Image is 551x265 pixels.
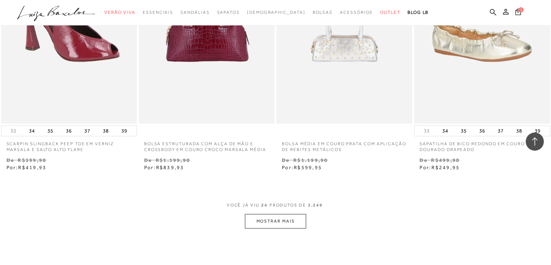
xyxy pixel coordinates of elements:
[440,126,450,136] button: 34
[513,8,523,18] button: 1
[419,157,427,163] small: De
[156,157,190,163] small: R$1.199,90
[104,6,135,19] a: categoryNavScreenReaderText
[139,136,275,153] a: BOLSA ESTRUTURADA COM ALÇA DE MÃO E CROSSBODY EM COURO CROCO MARSALA MÉDIA
[340,6,373,19] a: categoryNavScreenReaderText
[340,10,373,15] span: Acessórios
[1,136,137,153] a: SCARPIN SLINGBACK PEEP TOE EM VERNIZ MARSALA E SALTO ALTO FLARE
[533,126,543,136] button: 39
[45,126,55,136] button: 35
[7,157,14,163] small: De
[18,164,46,170] span: R$419,93
[144,164,184,170] span: Por:
[217,10,239,15] span: Sapatos
[180,6,209,19] a: categoryNavScreenReaderText
[408,6,429,19] a: BLOG LB
[143,10,173,15] span: Essenciais
[282,157,289,163] small: De
[496,126,506,136] button: 37
[261,203,268,208] span: 24
[422,127,432,134] button: 33
[414,136,550,153] a: SAPATILHA DE BICO REDONDO EM COURO DOURADO DRAPEADO
[282,164,322,170] span: Por:
[477,126,487,136] button: 36
[101,126,111,136] button: 38
[276,136,412,153] a: BOLSA MÉDIA EM COURO PRATA COM APLICAÇÃO DE REBITES METÁLICOS
[245,214,306,228] button: MOSTRAR MAIS
[247,6,305,19] a: noSubCategoriesText
[8,127,18,134] button: 33
[217,6,239,19] a: categoryNavScreenReaderText
[7,164,47,170] span: Por:
[227,203,325,208] span: VOCÊ JÁ VIU PRODUTOS DE
[144,157,152,163] small: De
[380,6,400,19] a: categoryNavScreenReaderText
[18,157,46,163] small: R$599,90
[380,10,400,15] span: Outlet
[459,126,469,136] button: 35
[143,6,173,19] a: categoryNavScreenReaderText
[308,203,323,208] span: 3.249
[293,157,328,163] small: R$1.199,90
[294,164,322,170] span: R$599,95
[431,157,460,163] small: R$499,90
[518,7,523,12] span: 1
[82,126,92,136] button: 37
[419,164,460,170] span: Por:
[312,6,333,19] a: categoryNavScreenReaderText
[104,10,135,15] span: Verão Viva
[431,164,460,170] span: R$249,95
[119,126,129,136] button: 39
[408,10,429,15] span: BLOG LB
[64,126,74,136] button: 36
[514,126,524,136] button: 38
[180,10,209,15] span: Sandálias
[312,10,333,15] span: Bolsas
[247,10,305,15] span: [DEMOGRAPHIC_DATA]
[156,164,184,170] span: R$839,93
[27,126,37,136] button: 34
